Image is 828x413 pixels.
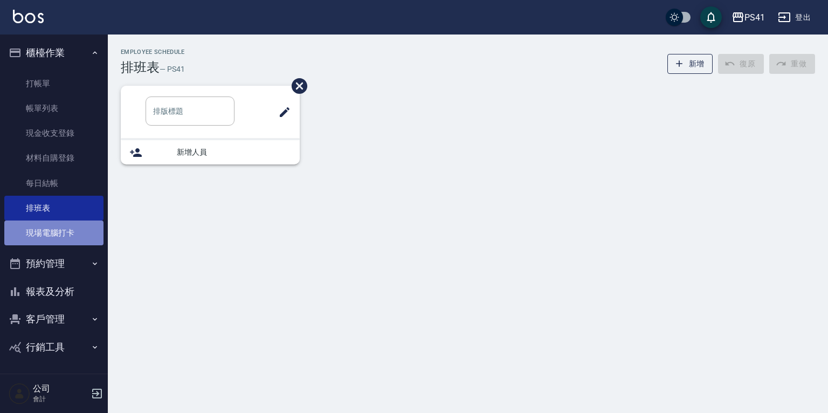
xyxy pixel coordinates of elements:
button: 櫃檯作業 [4,39,103,67]
button: 新增 [667,54,713,74]
span: 新增人員 [177,147,291,158]
a: 現金收支登錄 [4,121,103,146]
button: 預約管理 [4,250,103,278]
button: 行銷工具 [4,333,103,361]
a: 現場電腦打卡 [4,221,103,245]
span: 刪除班表 [284,70,309,102]
h6: — PS41 [160,64,185,75]
h3: 排班表 [121,60,160,75]
a: 每日結帳 [4,171,103,196]
button: PS41 [727,6,769,29]
input: 排版標題 [146,97,234,126]
div: PS41 [744,11,765,24]
span: 修改班表的標題 [272,99,291,125]
a: 帳單列表 [4,96,103,121]
p: 會計 [33,394,88,404]
button: 客戶管理 [4,305,103,333]
img: Person [9,383,30,404]
img: Logo [13,10,44,23]
h5: 公司 [33,383,88,394]
a: 打帳單 [4,71,103,96]
a: 材料自購登錄 [4,146,103,170]
div: 新增人員 [121,140,300,164]
button: 報表及分析 [4,278,103,306]
a: 排班表 [4,196,103,221]
h2: Employee Schedule [121,49,185,56]
button: 登出 [774,8,815,27]
button: save [700,6,722,28]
